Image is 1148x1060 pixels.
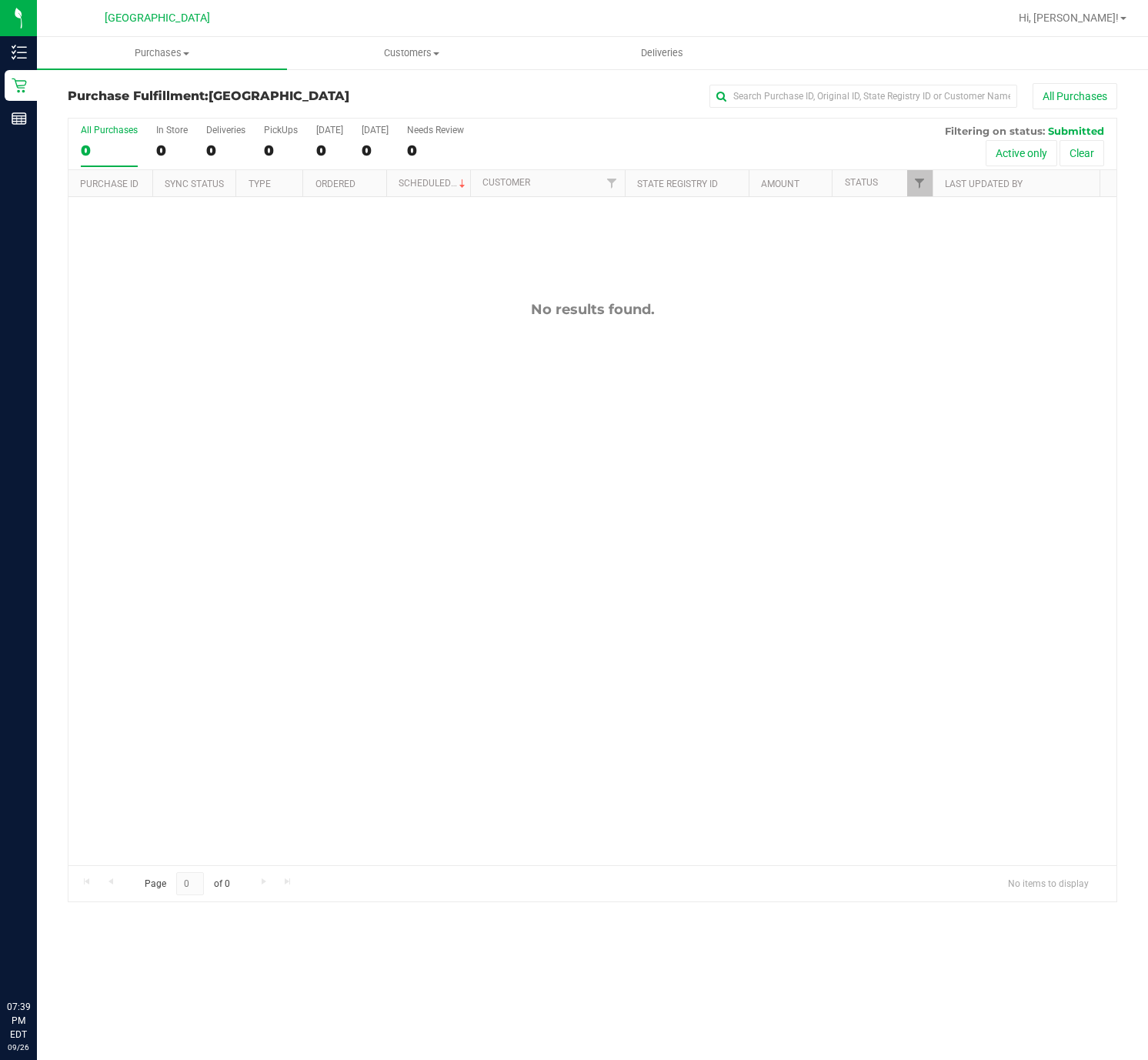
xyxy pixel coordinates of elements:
a: Scheduled [399,178,469,189]
a: Amount [761,179,799,189]
div: In Store [156,125,188,135]
inline-svg: Inventory [12,45,27,60]
input: Search Purchase ID, Original ID, State Registry ID or Customer Name... [709,85,1017,108]
div: All Purchases [81,125,138,135]
a: Deliveries [537,37,787,69]
span: No items to display [996,872,1101,895]
p: 09/26 [7,1042,30,1053]
button: Active only [986,140,1057,166]
div: 0 [264,142,298,159]
span: [GEOGRAPHIC_DATA] [209,89,349,103]
p: 07:39 PM EDT [7,1000,30,1042]
a: State Registry ID [637,179,718,189]
button: All Purchases [1033,83,1117,109]
div: 0 [81,142,138,159]
span: [GEOGRAPHIC_DATA] [105,12,210,25]
div: [DATE] [362,125,389,135]
div: Deliveries [206,125,245,135]
a: Ordered [315,179,355,189]
a: Filter [599,170,625,196]
span: Page of 0 [132,872,242,896]
span: Submitted [1048,125,1104,137]
div: [DATE] [316,125,343,135]
inline-svg: Retail [12,78,27,93]
a: Customers [287,37,537,69]
div: 0 [362,142,389,159]
span: Purchases [37,46,287,60]
button: Clear [1060,140,1104,166]
div: 0 [206,142,245,159]
h3: Purchase Fulfillment: [68,89,418,103]
div: 0 [407,142,464,159]
div: 0 [156,142,188,159]
div: PickUps [264,125,298,135]
div: 0 [316,142,343,159]
a: Purchase ID [80,179,138,189]
div: Needs Review [407,125,464,135]
a: Last Updated By [945,179,1023,189]
a: Status [845,177,878,188]
iframe: Resource center [15,937,62,983]
span: Hi, [PERSON_NAME]! [1019,12,1119,24]
span: Customers [288,46,536,60]
a: Filter [907,170,933,196]
a: Type [249,179,271,189]
inline-svg: Reports [12,111,27,126]
a: Customer [482,177,530,188]
a: Purchases [37,37,287,69]
span: Filtering on status: [945,125,1045,137]
div: No results found. [68,301,1116,318]
a: Sync Status [165,179,224,189]
span: Deliveries [620,46,704,60]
